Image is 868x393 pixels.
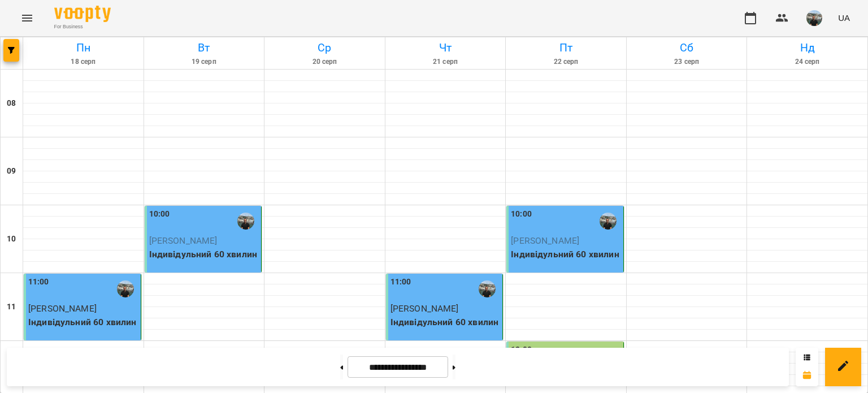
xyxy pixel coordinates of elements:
span: [PERSON_NAME] [28,303,97,314]
h6: 22 серп [507,57,624,67]
h6: 18 серп [25,57,142,67]
h6: Пт [507,39,624,57]
label: 10:00 [149,208,170,221]
h6: 11 [7,301,16,313]
span: [PERSON_NAME] [149,235,218,246]
img: 7b440ff8524f0c30b8732fa3236a74b2.jpg [806,10,822,26]
p: Індивідульний 60 хвилин [149,248,259,261]
h6: Сб [628,39,745,57]
p: Індивідульний 60 хвилин [511,248,621,261]
h6: Вт [146,39,263,57]
p: Індивідульний 60 хвилин [28,316,138,329]
button: UA [834,7,854,28]
h6: 08 [7,97,16,110]
h6: Пн [25,39,142,57]
h6: 20 серп [266,57,383,67]
h6: Нд [749,39,866,57]
h6: Чт [387,39,504,57]
img: Voopty Logo [54,6,111,22]
h6: 24 серп [749,57,866,67]
img: Юрій [237,213,254,230]
h6: 21 серп [387,57,504,67]
h6: 23 серп [628,57,745,67]
label: 10:00 [511,208,532,221]
h6: 10 [7,233,16,245]
span: [PERSON_NAME] [511,235,579,246]
h6: 19 серп [146,57,263,67]
span: UA [838,12,850,24]
label: 11:00 [28,276,49,288]
span: [PERSON_NAME] [390,303,459,314]
span: For Business [54,23,111,31]
p: Індивідульний 60 хвилин [390,316,501,329]
img: Юрій [479,280,496,297]
img: Юрій [117,280,134,297]
label: 11:00 [390,276,411,288]
button: Menu [14,5,41,32]
h6: 09 [7,165,16,178]
img: Юрій [600,213,617,230]
h6: Ср [266,39,383,57]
